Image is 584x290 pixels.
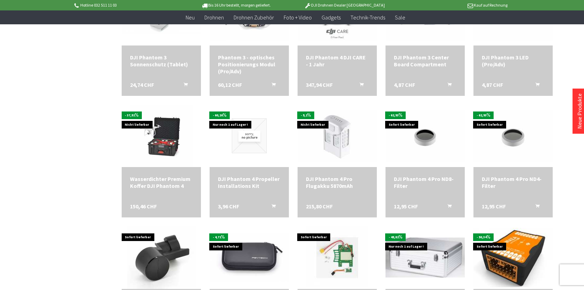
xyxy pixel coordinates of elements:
button: In den Warenkorb [527,81,544,90]
img: DJI Phantom 2 Vision 1 MC [473,228,553,287]
span: 12,95 CHF [482,203,506,210]
div: DJI Phantom 4 Pro Flugakku 5870mAh [306,175,368,189]
a: DJI Phantom 3 Sonnenschutz (Tablet) 24,74 CHF In den Warenkorb [130,54,193,68]
span: 24,74 CHF [130,81,154,88]
button: In den Warenkorb [263,203,280,212]
img: DJI Phantom 4 Pro ND8-Filter [386,110,465,163]
span: 4,87 CHF [482,81,503,88]
img: Wasserdichter Premium Koffer DJI Phantom 4 [130,105,193,167]
span: 60,12 CHF [218,81,242,88]
button: In den Warenkorb [351,81,368,90]
a: Foto + Video [279,10,317,25]
div: DJI Phantom 4 Pro ND4-Filter [482,175,544,189]
span: Drohnen [204,14,224,21]
div: DJI Phantom 4 Propeller Installations Kit [218,175,281,189]
a: Drohnen [200,10,229,25]
img: Aufbewahrungstasche für DJI Phantom 4 Pro Filter [210,233,289,282]
div: DJI Phantom 3 Center Board Compartment [394,54,456,68]
span: 3,96 CHF [218,203,239,210]
p: Kauf auf Rechnung [399,1,507,9]
a: Gadgets [317,10,346,25]
a: Technik-Trends [346,10,390,25]
div: DJI Phantom 4 Pro ND8-Filter [394,175,456,189]
button: In den Warenkorb [263,81,280,90]
a: DJI Phantom 4 Pro ND8-Filter 12,95 CHF In den Warenkorb [394,175,456,189]
p: Bis 16 Uhr bestellt, morgen geliefert. [181,1,290,9]
img: DJI Phantom 4 Pro Flugakku 5870mAh [298,110,377,163]
div: DJI Phantom 4 DJI CARE - 1 Jahr [306,54,368,68]
a: Neue Produkte [576,93,583,129]
a: Phantom 3 - optisches Positionierungs Modul (Pro/Adv) 60,12 CHF In den Warenkorb [218,54,281,75]
button: In den Warenkorb [175,81,192,90]
button: In den Warenkorb [527,203,544,212]
img: Linsenschutz für DJI Phantom 4 Pro [127,226,196,289]
a: DJI Phantom 4 DJI CARE - 1 Jahr 347,94 CHF In den Warenkorb [306,54,368,68]
div: DJI Phantom 3 Sonnenschutz (Tablet) [130,54,193,68]
img: DJI Phantom 4 Propeller Installations Kit [232,118,267,153]
a: Sale [390,10,410,25]
a: Drohnen Zubehör [229,10,279,25]
a: DJI Phantom 3 LED (Pro/Adv) 4,87 CHF In den Warenkorb [482,54,544,68]
div: DJI Phantom 3 LED (Pro/Adv) [482,54,544,68]
img: DJI Phantom 2 Vision Transportkoffer Silber [386,238,465,277]
p: DJI Drohnen Dealer [GEOGRAPHIC_DATA] [290,1,399,9]
span: 150,46 CHF [130,203,157,210]
div: Phantom 3 - optisches Positionierungs Modul (Pro/Adv) [218,54,281,75]
a: DJI Phantom 3 Center Board Compartment 4,87 CHF In den Warenkorb [394,54,456,68]
div: Wasserdichter Premium Koffer DJI Phantom 4 [130,175,193,189]
button: In den Warenkorb [439,81,456,90]
span: 12,95 CHF [394,203,418,210]
p: Hotline 032 511 11 03 [73,1,181,9]
span: Sale [395,14,405,21]
span: Foto + Video [284,14,312,21]
span: Drohnen Zubehör [234,14,274,21]
span: 215,80 CHF [306,203,333,210]
a: DJI Phantom 4 Pro Flugakku 5870mAh 215,80 CHF [306,175,368,189]
img: DJI Phantom 4 Pro ND4-Filter [473,110,553,163]
a: Wasserdichter Premium Koffer DJI Phantom 4 150,46 CHF [130,175,193,189]
img: DJI Phantom 1 LED & MC Board [306,226,368,289]
span: 4,87 CHF [394,81,415,88]
span: Technik-Trends [350,14,385,21]
button: In den Warenkorb [439,203,456,212]
a: DJI Phantom 4 Propeller Installations Kit 3,96 CHF In den Warenkorb [218,175,281,189]
span: 347,94 CHF [306,81,333,88]
span: Neu [186,14,195,21]
a: Neu [181,10,200,25]
a: DJI Phantom 4 Pro ND4-Filter 12,95 CHF In den Warenkorb [482,175,544,189]
span: Gadgets [322,14,341,21]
